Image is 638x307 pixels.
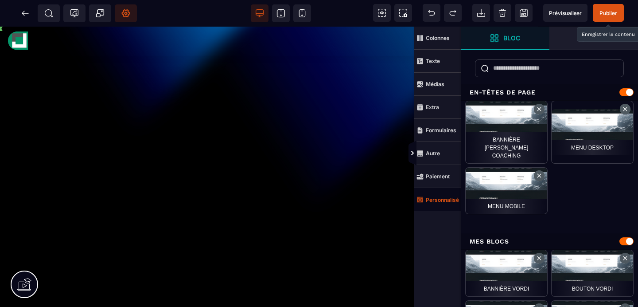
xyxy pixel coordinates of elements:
span: Popup [96,9,105,18]
span: Publier [599,10,617,16]
span: Capture d'écran [394,4,412,22]
div: En-têtes de page [461,84,638,101]
span: Ouvrir les blocs [461,27,549,50]
strong: Bloc [503,35,520,41]
span: Voir bureau [251,4,268,22]
span: Défaire [423,4,440,22]
strong: Texte [426,58,440,64]
div: Mes blocs [461,233,638,250]
span: Enregistrer [515,4,533,22]
span: Paiement [414,165,461,188]
span: Médias [414,73,461,96]
strong: Personnalisé [426,197,459,203]
strong: Extra [426,104,439,110]
span: Créer une alerte modale [89,4,111,22]
strong: Médias [426,81,444,87]
span: Code de suivi [63,4,86,22]
span: Réglages Body [121,9,130,18]
span: SEO [44,9,53,18]
span: Voir les composants [373,4,391,22]
span: Colonnes [414,27,461,50]
span: Tracking [70,9,79,18]
span: Aperçu [543,4,587,22]
span: Voir mobile [293,4,311,22]
span: Personnalisé [414,188,461,211]
span: Autre [414,142,461,165]
a: Accueil [493,9,516,20]
span: Afficher les vues [461,140,470,167]
span: Métadata SEO [38,4,60,22]
strong: Formulaires [426,127,456,134]
span: Enregistrer le contenu [593,4,624,22]
div: Menu desktop [551,101,634,164]
span: Extra [414,96,461,119]
div: Bannière Julien coaching [465,101,548,164]
span: Nettoyage [494,4,511,22]
div: Menu mobile [465,167,548,214]
strong: Autre [426,150,440,157]
span: Prévisualiser [549,10,582,16]
a: Services [565,9,592,20]
strong: Colonnes [426,35,450,41]
span: Retour [16,4,34,22]
span: Importer [472,4,490,22]
div: Bouton Vordi [551,250,634,297]
span: Favicon [115,4,137,22]
span: Texte [414,50,461,73]
span: Formulaires [414,119,461,142]
span: Rétablir [444,4,462,22]
span: Voir tablette [272,4,290,22]
a: Contact [603,9,627,20]
a: À propos [526,9,554,20]
strong: Paiement [426,173,450,180]
span: Ouvrir les calques [549,27,638,50]
img: deb938928f5e33317c41bd396624582d.svg [8,4,29,25]
div: Bannière Vordi [465,250,548,297]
